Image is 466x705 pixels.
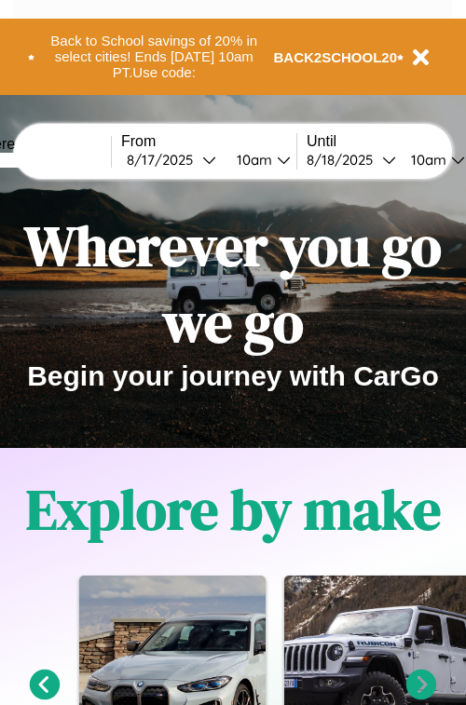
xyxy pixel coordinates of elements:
div: 10am [227,151,277,169]
h1: Explore by make [26,471,441,548]
b: BACK2SCHOOL20 [274,49,398,65]
div: 8 / 18 / 2025 [307,151,382,169]
label: From [121,133,296,150]
div: 8 / 17 / 2025 [127,151,202,169]
button: 10am [222,150,296,169]
div: 10am [402,151,451,169]
button: 8/17/2025 [121,150,222,169]
button: Back to School savings of 20% in select cities! Ends [DATE] 10am PT.Use code: [34,28,274,86]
